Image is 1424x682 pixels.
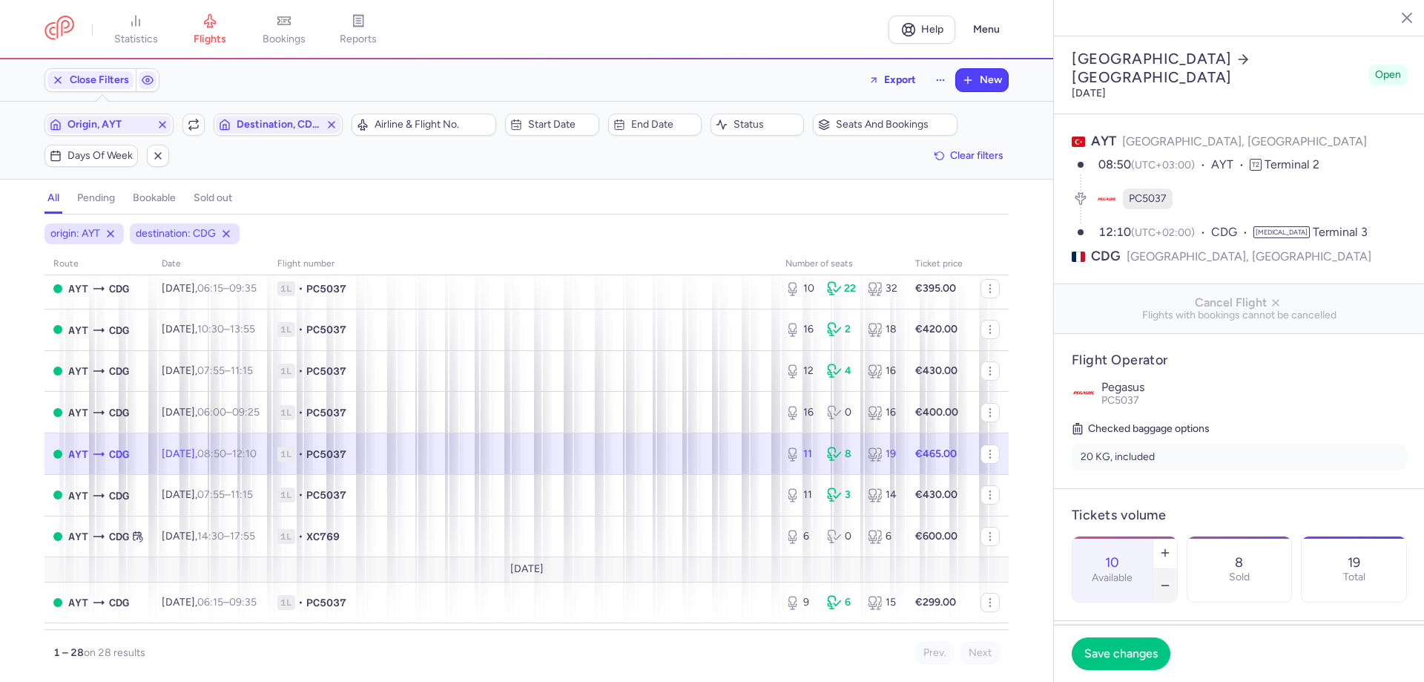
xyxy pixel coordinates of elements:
[868,364,897,378] div: 16
[68,322,88,338] span: AYT
[136,226,216,241] span: destination: CDG
[68,528,88,545] span: AYT
[298,595,303,610] span: •
[230,323,255,335] time: 13:55
[964,16,1009,44] button: Menu
[915,282,956,295] strong: €395.00
[1072,507,1407,524] h4: Tickets volume
[50,226,100,241] span: origin: AYT
[162,323,255,335] span: [DATE],
[915,642,955,664] button: Prev.
[67,119,151,131] span: Origin, AYT
[114,33,158,46] span: statistics
[1265,157,1319,171] span: Terminal 2
[827,595,857,610] div: 6
[510,563,544,575] span: [DATE]
[321,13,395,46] a: reports
[162,364,253,377] span: [DATE],
[99,13,173,46] a: statistics
[915,488,957,501] strong: €430.00
[277,322,295,337] span: 1L
[231,488,253,501] time: 11:15
[133,191,176,205] h4: bookable
[785,529,815,544] div: 6
[1084,647,1158,660] span: Save changes
[68,281,88,297] span: AYT
[375,119,491,131] span: Airline & Flight No.
[232,406,260,419] time: 09:25
[109,528,129,545] span: CDG
[889,16,955,44] a: Help
[1098,225,1131,239] time: 12:10
[197,364,253,377] span: –
[298,364,303,378] span: •
[711,114,804,136] button: Status
[1072,444,1407,470] li: 20 KG, included
[162,488,253,501] span: [DATE],
[868,322,897,337] div: 18
[268,253,777,275] th: Flight number
[277,281,295,296] span: 1L
[68,404,88,421] span: AYT
[84,646,145,659] span: on 28 results
[827,529,857,544] div: 0
[1066,309,1413,321] span: Flights with bookings cannot be cancelled
[229,282,257,295] time: 09:35
[827,405,857,420] div: 0
[785,364,815,378] div: 12
[340,33,377,46] span: reports
[1098,157,1131,171] time: 08:50
[197,323,224,335] time: 10:30
[868,529,897,544] div: 6
[868,405,897,420] div: 16
[197,447,226,460] time: 08:50
[868,281,897,296] div: 32
[827,322,857,337] div: 2
[298,529,303,544] span: •
[1072,420,1407,438] h5: Checked baggage options
[298,322,303,337] span: •
[162,596,257,609] span: [DATE],
[109,404,129,421] span: CDG
[109,488,129,504] span: CDG
[1122,134,1367,148] span: [GEOGRAPHIC_DATA], [GEOGRAPHIC_DATA]
[306,447,346,462] span: PC5037
[1235,555,1243,570] p: 8
[298,447,303,462] span: •
[915,406,958,419] strong: €400.00
[109,322,129,338] span: CDG
[1211,157,1250,174] span: AYT
[785,595,815,610] div: 9
[197,406,260,419] span: –
[277,364,295,378] span: 1L
[298,281,303,296] span: •
[827,364,857,378] div: 4
[915,364,957,377] strong: €430.00
[813,114,957,136] button: Seats and bookings
[306,529,340,544] span: XC769
[68,488,88,504] span: AYT
[1072,87,1106,99] time: [DATE]
[67,150,133,162] span: Days of week
[197,530,255,542] span: –
[109,363,129,379] span: CDG
[232,447,257,460] time: 12:10
[263,33,306,46] span: bookings
[836,119,952,131] span: Seats and bookings
[505,114,599,136] button: Start date
[785,488,815,502] div: 11
[197,282,257,295] span: –
[827,281,857,296] div: 22
[921,24,943,35] span: Help
[1066,296,1413,309] span: Cancel Flight
[1072,50,1363,87] h2: [GEOGRAPHIC_DATA] [GEOGRAPHIC_DATA]
[162,530,255,542] span: [DATE],
[1348,555,1360,570] p: 19
[906,253,972,275] th: Ticket price
[1211,224,1253,241] span: CDG
[197,447,257,460] span: –
[980,74,1002,86] span: New
[1072,352,1407,369] h4: Flight Operator
[109,446,129,462] span: CDG
[68,446,88,462] span: AYT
